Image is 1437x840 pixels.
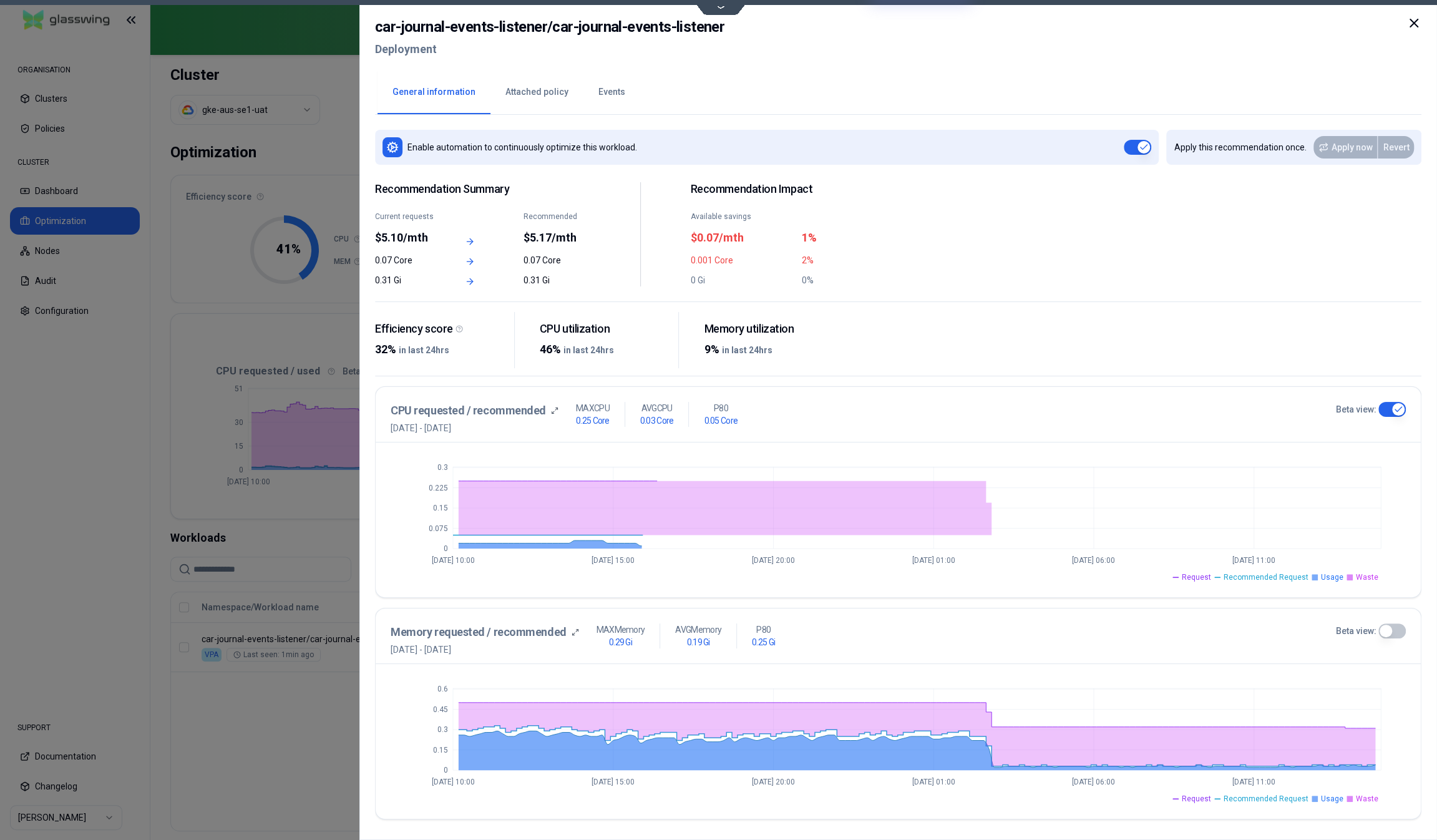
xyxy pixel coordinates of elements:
tspan: [DATE] 11:00 [1232,777,1275,786]
div: Available savings [690,212,794,222]
h3: CPU requested / recommended [391,402,546,419]
p: MAX Memory [596,623,645,636]
h1: 0.29 Gi [609,636,632,648]
tspan: [DATE] 15:00 [592,777,635,786]
label: Beta view: [1335,625,1376,637]
div: Efficiency score [375,322,504,336]
h3: Memory requested / recommended [391,623,567,641]
div: $5.10/mth [375,229,442,247]
tspan: 0.15 [433,746,448,755]
div: 32% [375,341,504,358]
label: Beta view: [1335,403,1376,416]
tspan: 0.45 [433,705,448,714]
h1: 0.05 Core [704,414,738,427]
div: 1% [802,229,905,247]
span: [DATE] - [DATE] [391,422,558,434]
h1: 0.19 Gi [686,636,709,648]
tspan: 0.075 [429,524,448,533]
tspan: [DATE] 11:00 [1232,555,1275,564]
div: Memory utilization [704,322,833,336]
tspan: 0 [444,544,448,553]
tspan: [DATE] 20:00 [752,777,795,786]
div: 0.31 Gi [523,274,590,286]
div: 0.001 Core [690,254,794,266]
div: 2% [802,254,905,266]
tspan: [DATE] 15:00 [592,555,635,564]
div: $5.17/mth [523,229,590,247]
span: Waste [1356,794,1378,804]
tspan: [DATE] 01:00 [912,777,955,786]
tspan: [DATE] 10:00 [431,555,474,564]
div: 0% [802,274,905,286]
h1: 0.03 Core [640,414,673,427]
span: Recommended Request [1224,794,1308,804]
h1: 0.25 Gi [752,636,775,648]
h2: car-journal-events-listener / car-journal-events-listener [375,16,724,38]
p: P80 [756,623,771,636]
div: $0.07/mth [690,229,794,247]
div: 9% [704,341,833,358]
span: [DATE] - [DATE] [391,643,579,656]
button: Events [583,71,640,114]
span: in last 24hrs [399,345,449,355]
span: Recommended Request [1224,572,1308,582]
div: CPU utilization [539,322,668,336]
p: P80 [714,402,728,414]
button: Attached policy [490,71,583,114]
tspan: 0.225 [429,484,448,492]
tspan: [DATE] 10:00 [431,777,474,786]
tspan: 0.15 [433,504,448,512]
tspan: [DATE] 06:00 [1072,777,1115,786]
tspan: 0.3 [437,725,448,734]
div: 0 Gi [690,274,794,286]
tspan: 0.3 [437,463,448,472]
span: Request [1182,794,1211,804]
p: MAX CPU [576,402,610,414]
p: Enable automation to continuously optimize this workload. [407,141,637,154]
tspan: 0.6 [437,685,448,693]
tspan: [DATE] 06:00 [1072,555,1115,564]
button: General information [378,71,490,114]
span: in last 24hrs [563,345,613,355]
tspan: 0 [444,766,448,774]
span: Usage [1321,572,1343,582]
h2: Deployment [375,38,724,61]
tspan: [DATE] 01:00 [912,555,955,564]
h2: Recommendation Impact [690,182,905,197]
tspan: [DATE] 20:00 [752,555,795,564]
h1: 0.25 Core [576,414,610,427]
div: Current requests [375,212,442,222]
div: 0.07 Core [523,254,590,266]
span: Recommendation Summary [375,182,590,197]
span: in last 24hrs [721,345,772,355]
div: 0.31 Gi [375,274,442,286]
span: Request [1182,572,1211,582]
p: AVG CPU [641,402,672,414]
span: Waste [1356,572,1378,582]
p: Apply this recommendation once. [1174,141,1306,154]
div: Recommended [523,212,590,222]
div: 0.07 Core [375,254,442,266]
div: 46% [539,341,668,358]
span: Usage [1321,794,1343,804]
p: AVG Memory [675,623,721,636]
